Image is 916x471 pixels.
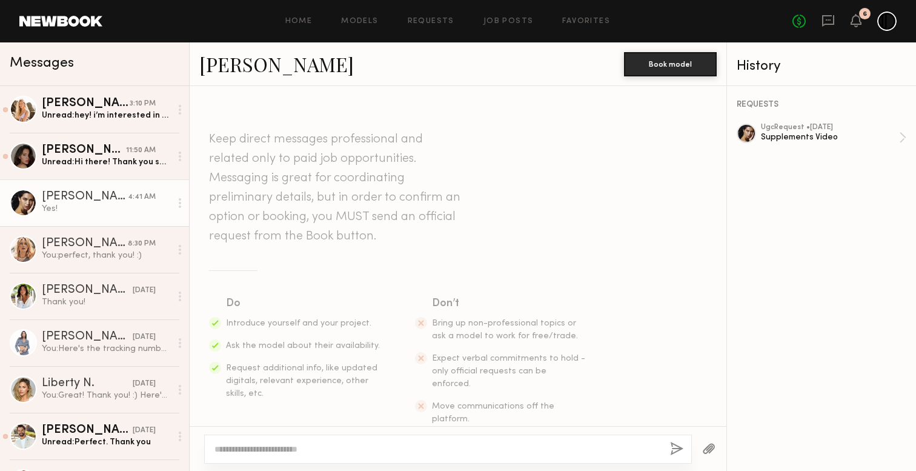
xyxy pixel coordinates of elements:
[226,295,381,312] div: Do
[42,378,133,390] div: Liberty N.
[432,319,578,340] span: Bring up non-professional topics or ask a model to work for free/trade.
[133,425,156,436] div: [DATE]
[42,331,133,343] div: [PERSON_NAME]
[562,18,610,25] a: Favorites
[737,59,906,73] div: History
[42,191,128,203] div: [PERSON_NAME]
[761,124,906,152] a: ugcRequest •[DATE]Supplements Video
[10,56,74,70] span: Messages
[133,332,156,343] div: [DATE]
[209,130,463,246] header: Keep direct messages professional and related only to paid job opportunities. Messaging is great ...
[199,51,354,77] a: [PERSON_NAME]
[126,145,156,156] div: 11:50 AM
[42,98,130,110] div: [PERSON_NAME]
[863,11,867,18] div: 6
[624,58,717,68] a: Book model
[761,124,899,132] div: ugc Request • [DATE]
[42,203,171,215] div: Yes!
[42,436,171,448] div: Unread: Perfect. Thank you
[226,342,380,350] span: Ask the model about their availability.
[483,18,534,25] a: Job Posts
[285,18,313,25] a: Home
[128,238,156,250] div: 8:30 PM
[42,144,126,156] div: [PERSON_NAME]
[133,285,156,296] div: [DATE]
[226,319,371,327] span: Introduce yourself and your project.
[42,238,128,250] div: [PERSON_NAME]
[42,424,133,436] div: [PERSON_NAME]
[42,284,133,296] div: [PERSON_NAME]
[432,403,554,423] span: Move communications off the platform.
[737,101,906,109] div: REQUESTS
[42,296,171,308] div: Thank you!
[761,132,899,143] div: Supplements Video
[42,343,171,355] div: You: Here's the tracking number: USPS • 420921229300110597204643293943 Thank you :)
[226,364,377,398] span: Request additional info, like updated digitals, relevant experience, other skills, etc.
[42,250,171,261] div: You: perfect, thank you! :)
[42,110,171,121] div: Unread: hey! i’m interested in this but i cannot edit for this rate unfortunately. let me know if...
[432,355,585,388] span: Expect verbal commitments to hold - only official requests can be enforced.
[432,295,587,312] div: Don’t
[42,390,171,401] div: You: Great! Thank you! :) Here's the tracking number USPS • 420900369300110597204643293936
[341,18,378,25] a: Models
[128,192,156,203] div: 4:41 AM
[133,378,156,390] div: [DATE]
[408,18,454,25] a: Requests
[624,52,717,76] button: Book model
[130,98,156,110] div: 3:10 PM
[42,156,171,168] div: Unread: Hi there! Thank you so much for having me! I’ll let you know once the package arrives (: ...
